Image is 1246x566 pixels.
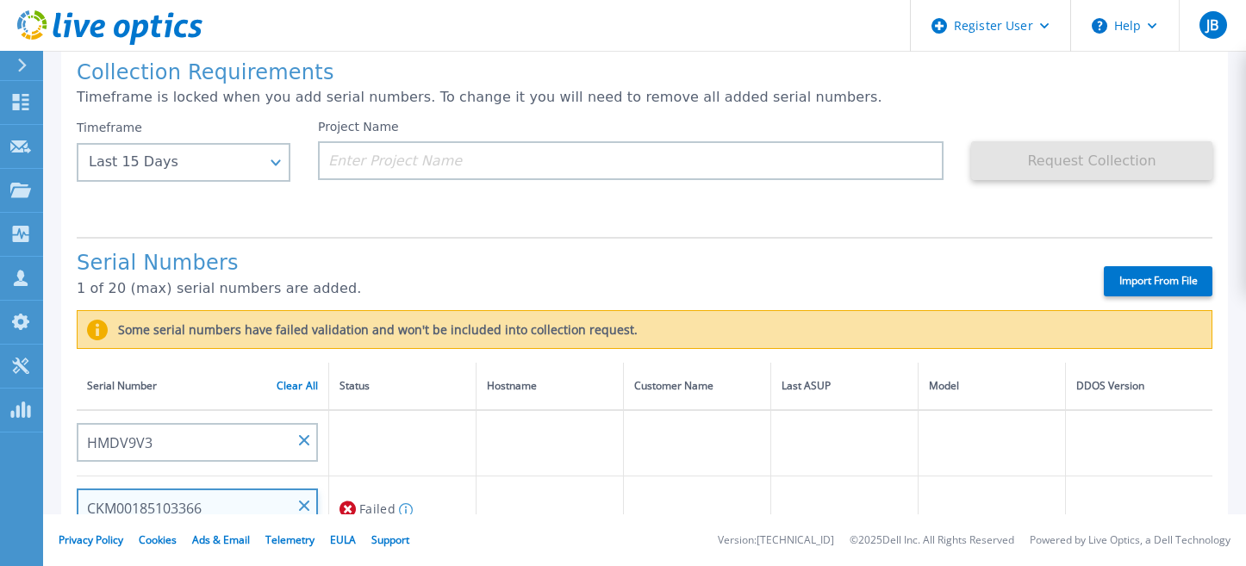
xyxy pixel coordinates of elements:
[330,532,356,547] a: EULA
[371,532,409,547] a: Support
[340,493,465,525] div: Failed
[1030,535,1230,546] li: Powered by Live Optics, a Dell Technology
[1206,18,1218,32] span: JB
[77,281,1074,296] p: 1 of 20 (max) serial numbers are added.
[77,488,318,527] input: Enter Serial Number
[318,141,944,180] input: Enter Project Name
[77,252,1074,276] h1: Serial Numbers
[329,363,477,410] th: Status
[918,363,1065,410] th: Model
[971,141,1212,180] button: Request Collection
[850,535,1014,546] li: © 2025 Dell Inc. All Rights Reserved
[318,121,399,133] label: Project Name
[476,363,623,410] th: Hostname
[1065,363,1212,410] th: DDOS Version
[192,532,250,547] a: Ads & Email
[89,154,259,170] div: Last 15 Days
[277,380,318,392] a: Clear All
[139,532,177,547] a: Cookies
[87,376,318,395] div: Serial Number
[77,121,142,134] label: Timeframe
[770,363,918,410] th: Last ASUP
[623,363,770,410] th: Customer Name
[265,532,315,547] a: Telemetry
[1104,266,1212,296] label: Import From File
[59,532,123,547] a: Privacy Policy
[108,323,638,337] label: Some serial numbers have failed validation and won't be included into collection request.
[77,61,1212,85] h1: Collection Requirements
[718,535,834,546] li: Version: [TECHNICAL_ID]
[77,90,1212,105] p: Timeframe is locked when you add serial numbers. To change it you will need to remove all added s...
[77,423,318,462] input: Enter Serial Number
